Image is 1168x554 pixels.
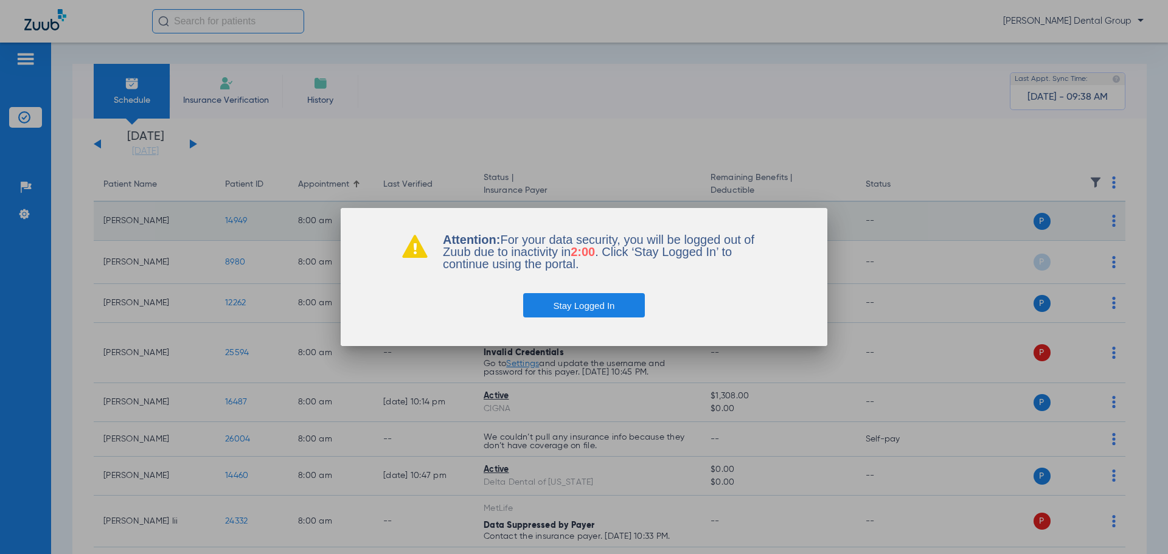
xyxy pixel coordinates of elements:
[401,234,428,258] img: warning
[443,234,766,270] p: For your data security, you will be logged out of Zuub due to inactivity in . Click ‘Stay Logged ...
[1107,496,1168,554] iframe: Chat Widget
[443,233,500,246] b: Attention:
[571,245,595,258] span: 2:00
[523,293,645,317] button: Stay Logged In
